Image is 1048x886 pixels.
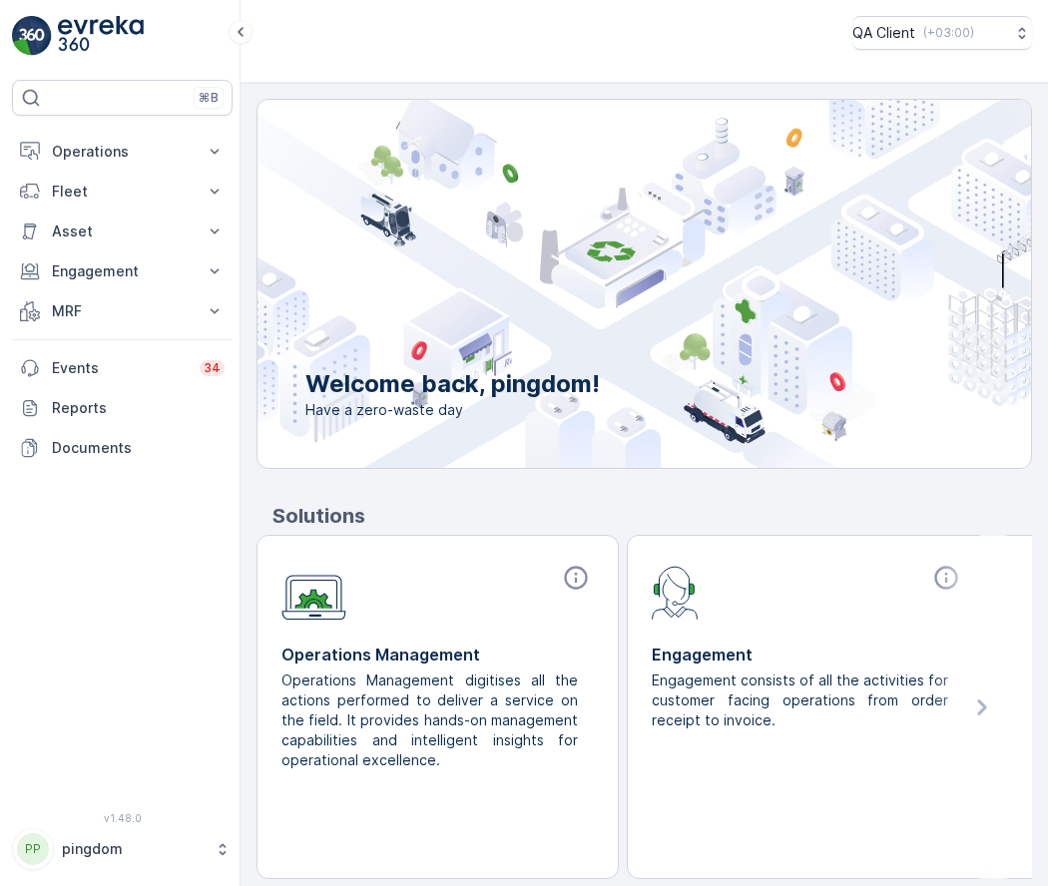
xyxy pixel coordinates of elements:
[852,16,1032,50] button: QA Client(+03:00)
[12,172,233,212] button: Fleet
[204,360,221,376] p: 34
[281,670,578,770] p: Operations Management digitises all the actions performed to deliver a service on the field. It p...
[923,25,974,41] p: ( +03:00 )
[852,23,915,43] p: QA Client
[17,833,49,865] div: PP
[12,291,233,331] button: MRF
[52,221,193,241] p: Asset
[305,368,600,400] p: Welcome back, pingdom!
[12,828,233,870] button: PPpingdom
[52,301,193,321] p: MRF
[652,564,699,620] img: module-icon
[281,643,594,666] p: Operations Management
[199,90,219,106] p: ⌘B
[12,212,233,251] button: Asset
[168,100,1031,468] img: city illustration
[12,16,52,56] img: logo
[272,501,1032,531] p: Solutions
[12,132,233,172] button: Operations
[52,398,225,418] p: Reports
[58,16,144,56] img: logo_light-DOdMpM7g.png
[12,251,233,291] button: Engagement
[652,643,964,666] p: Engagement
[12,812,233,824] span: v 1.48.0
[52,358,188,378] p: Events
[305,400,600,420] span: Have a zero-waste day
[652,670,948,730] p: Engagement consists of all the activities for customer facing operations from order receipt to in...
[52,182,193,202] p: Fleet
[12,388,233,428] a: Reports
[281,564,346,621] img: module-icon
[12,428,233,468] a: Documents
[12,348,233,388] a: Events34
[52,438,225,458] p: Documents
[52,261,193,281] p: Engagement
[52,142,193,162] p: Operations
[62,839,205,859] p: pingdom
